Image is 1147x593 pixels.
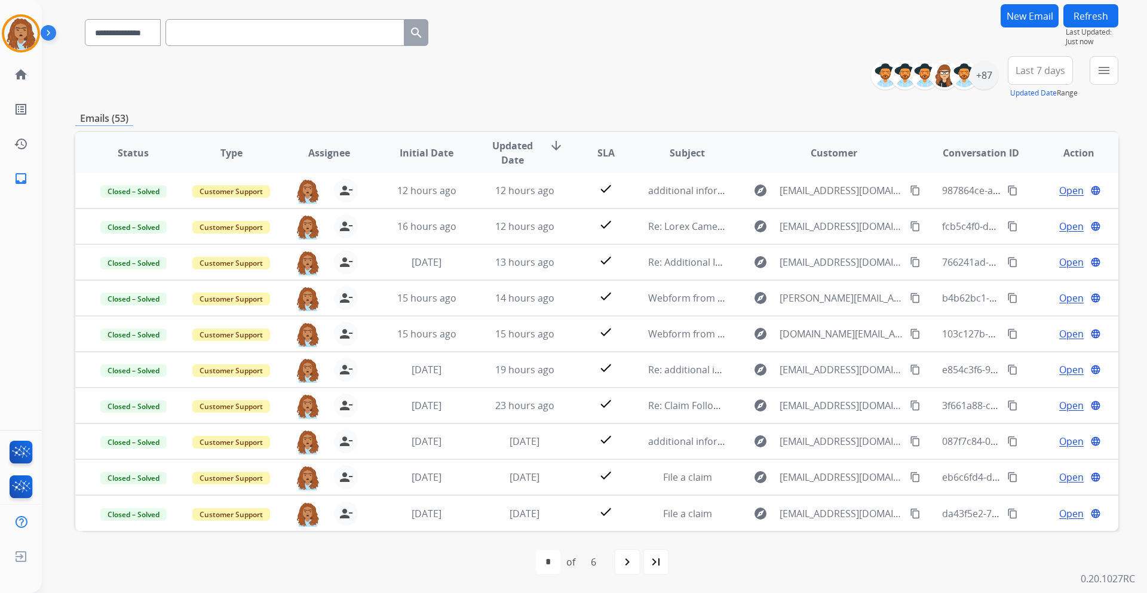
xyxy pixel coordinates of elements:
[192,221,270,233] span: Customer Support
[942,399,1120,412] span: 3f661a88-c7ca-4296-9a94-73a7c369cbf0
[510,471,539,484] span: [DATE]
[599,182,613,196] mat-icon: check
[296,179,320,204] img: agent-avatar
[192,472,270,484] span: Customer Support
[100,185,167,198] span: Closed – Solved
[486,139,540,167] span: Updated Date
[910,364,921,375] mat-icon: content_copy
[780,291,903,305] span: [PERSON_NAME][EMAIL_ADDRESS][DOMAIN_NAME]
[549,139,563,153] mat-icon: arrow_downward
[1059,506,1084,521] span: Open
[192,364,270,377] span: Customer Support
[296,250,320,275] img: agent-avatar
[942,363,1121,376] span: e854c3f6-93d5-4e9f-bc90-34ac21a79831
[296,214,320,239] img: agent-avatar
[14,137,28,151] mat-icon: history
[599,432,613,447] mat-icon: check
[599,397,613,411] mat-icon: check
[308,146,350,160] span: Assignee
[296,358,320,383] img: agent-avatar
[510,435,539,448] span: [DATE]
[811,146,857,160] span: Customer
[412,435,441,448] span: [DATE]
[1007,185,1018,196] mat-icon: content_copy
[970,61,998,90] div: +87
[412,363,441,376] span: [DATE]
[1066,27,1118,37] span: Last Updated:
[780,219,903,233] span: [EMAIL_ADDRESS][DOMAIN_NAME]
[910,257,921,268] mat-icon: content_copy
[339,362,353,377] mat-icon: person_remove
[753,362,768,377] mat-icon: explore
[100,257,167,269] span: Closed – Solved
[649,555,663,569] mat-icon: last_page
[1063,4,1118,27] button: Refresh
[400,146,453,160] span: Initial Date
[1059,470,1084,484] span: Open
[192,185,270,198] span: Customer Support
[412,471,441,484] span: [DATE]
[495,291,554,305] span: 14 hours ago
[1090,400,1101,411] mat-icon: language
[648,435,750,448] span: additional information
[753,255,768,269] mat-icon: explore
[1059,291,1084,305] span: Open
[495,363,554,376] span: 19 hours ago
[670,146,705,160] span: Subject
[339,470,353,484] mat-icon: person_remove
[100,221,167,233] span: Closed – Solved
[296,394,320,419] img: agent-avatar
[780,255,903,269] span: [EMAIL_ADDRESS][DOMAIN_NAME]
[339,398,353,413] mat-icon: person_remove
[100,364,167,377] span: Closed – Solved
[100,436,167,448] span: Closed – Solved
[397,291,456,305] span: 15 hours ago
[753,183,768,198] mat-icon: explore
[1066,37,1118,47] span: Just now
[1007,364,1018,375] mat-icon: content_copy
[1090,221,1101,232] mat-icon: language
[910,472,921,483] mat-icon: content_copy
[1010,88,1078,98] span: Range
[942,471,1123,484] span: eb6c6fd4-d4b8-45ae-914b-1dcbb7f13f47
[339,506,353,521] mat-icon: person_remove
[663,471,712,484] span: File a claim
[192,328,270,341] span: Customer Support
[780,506,903,521] span: [EMAIL_ADDRESS][DOMAIN_NAME]
[663,507,712,520] span: File a claim
[412,399,441,412] span: [DATE]
[780,183,903,198] span: [EMAIL_ADDRESS][DOMAIN_NAME]
[942,507,1123,520] span: da43f5e2-73c5-4391-bac8-ba5da452283f
[910,221,921,232] mat-icon: content_copy
[1007,400,1018,411] mat-icon: content_copy
[910,293,921,303] mat-icon: content_copy
[409,26,424,40] mat-icon: search
[1090,293,1101,303] mat-icon: language
[599,289,613,303] mat-icon: check
[753,398,768,413] mat-icon: explore
[599,361,613,375] mat-icon: check
[1010,88,1057,98] button: Updated Date
[339,219,353,233] mat-icon: person_remove
[910,508,921,519] mat-icon: content_copy
[1097,63,1111,78] mat-icon: menu
[648,363,766,376] span: Re: additional information
[296,429,320,454] img: agent-avatar
[192,293,270,305] span: Customer Support
[1059,434,1084,448] span: Open
[4,17,38,50] img: avatar
[495,256,554,269] span: 13 hours ago
[14,67,28,82] mat-icon: home
[1090,436,1101,447] mat-icon: language
[942,435,1120,448] span: 087f7c84-0d57-4500-a2c2-f0d5c61c05c0
[495,327,554,340] span: 15 hours ago
[910,400,921,411] mat-icon: content_copy
[910,185,921,196] mat-icon: content_copy
[910,328,921,339] mat-icon: content_copy
[100,472,167,484] span: Closed – Solved
[1020,132,1118,174] th: Action
[942,184,1122,197] span: 987864ce-aadd-4b26-8df4-90eca773c7f2
[118,146,149,160] span: Status
[397,220,456,233] span: 16 hours ago
[220,146,243,160] span: Type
